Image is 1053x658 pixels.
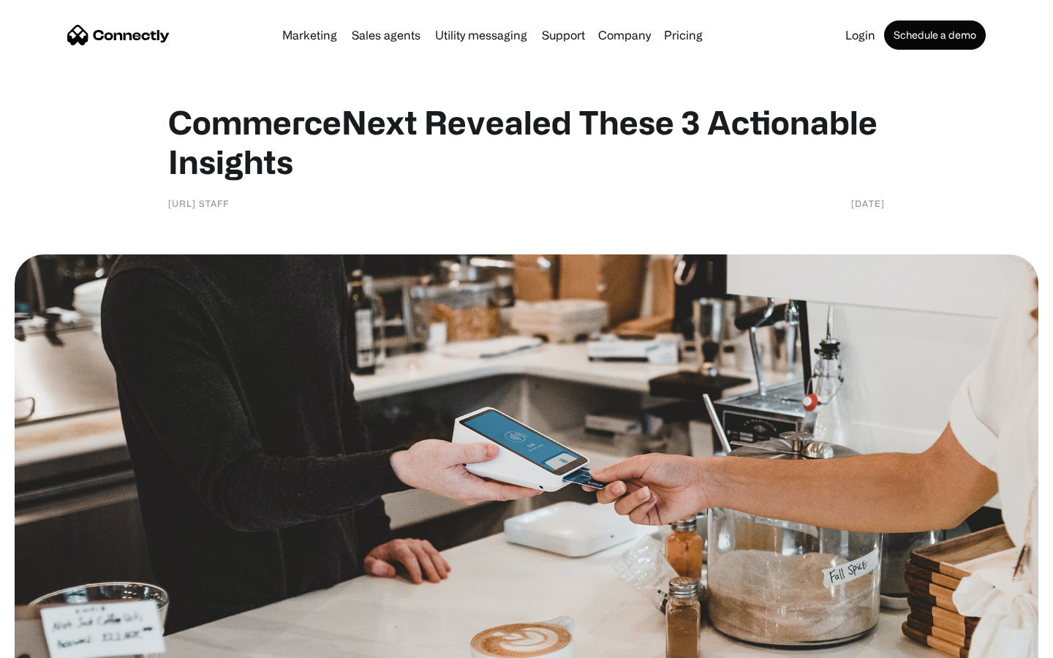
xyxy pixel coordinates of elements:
[839,29,881,41] a: Login
[346,29,426,41] a: Sales agents
[168,196,229,211] div: [URL] Staff
[15,632,88,653] aside: Language selected: English
[168,102,885,181] h1: CommerceNext Revealed These 3 Actionable Insights
[598,25,651,45] div: Company
[67,24,170,46] a: home
[536,29,591,41] a: Support
[276,29,343,41] a: Marketing
[851,196,885,211] div: [DATE]
[884,20,986,50] a: Schedule a demo
[594,25,655,45] div: Company
[29,632,88,653] ul: Language list
[429,29,533,41] a: Utility messaging
[658,29,709,41] a: Pricing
